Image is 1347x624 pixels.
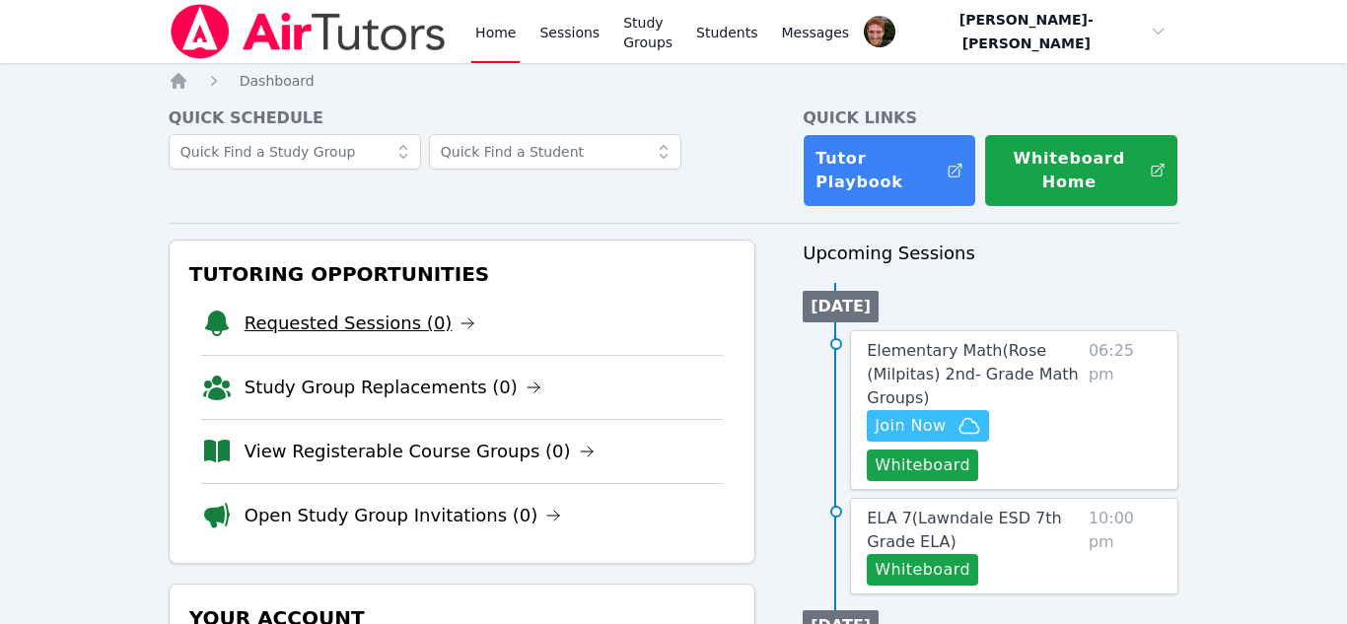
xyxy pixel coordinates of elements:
[867,554,978,586] button: Whiteboard
[245,310,476,337] a: Requested Sessions (0)
[169,4,448,59] img: Air Tutors
[185,256,740,292] h3: Tutoring Opportunities
[867,410,989,442] button: Join Now
[867,339,1081,410] a: Elementary Math(Rose (Milpitas) 2nd- Grade Math Groups)
[245,502,562,529] a: Open Study Group Invitations (0)
[169,106,756,130] h4: Quick Schedule
[782,23,850,42] span: Messages
[240,73,315,89] span: Dashboard
[803,240,1178,267] h3: Upcoming Sessions
[867,450,978,481] button: Whiteboard
[803,291,879,322] li: [DATE]
[169,71,1179,91] nav: Breadcrumb
[1089,507,1162,586] span: 10:00 pm
[875,414,946,438] span: Join Now
[429,134,681,170] input: Quick Find a Student
[867,507,1081,554] a: ELA 7(Lawndale ESD 7th Grade ELA)
[803,106,1178,130] h4: Quick Links
[169,134,421,170] input: Quick Find a Study Group
[245,438,595,465] a: View Registerable Course Groups (0)
[1089,339,1162,481] span: 06:25 pm
[803,134,976,207] a: Tutor Playbook
[984,134,1178,207] button: Whiteboard Home
[867,509,1061,551] span: ELA 7 ( Lawndale ESD 7th Grade ELA )
[245,374,541,401] a: Study Group Replacements (0)
[240,71,315,91] a: Dashboard
[867,341,1079,407] span: Elementary Math ( Rose (Milpitas) 2nd- Grade Math Groups )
